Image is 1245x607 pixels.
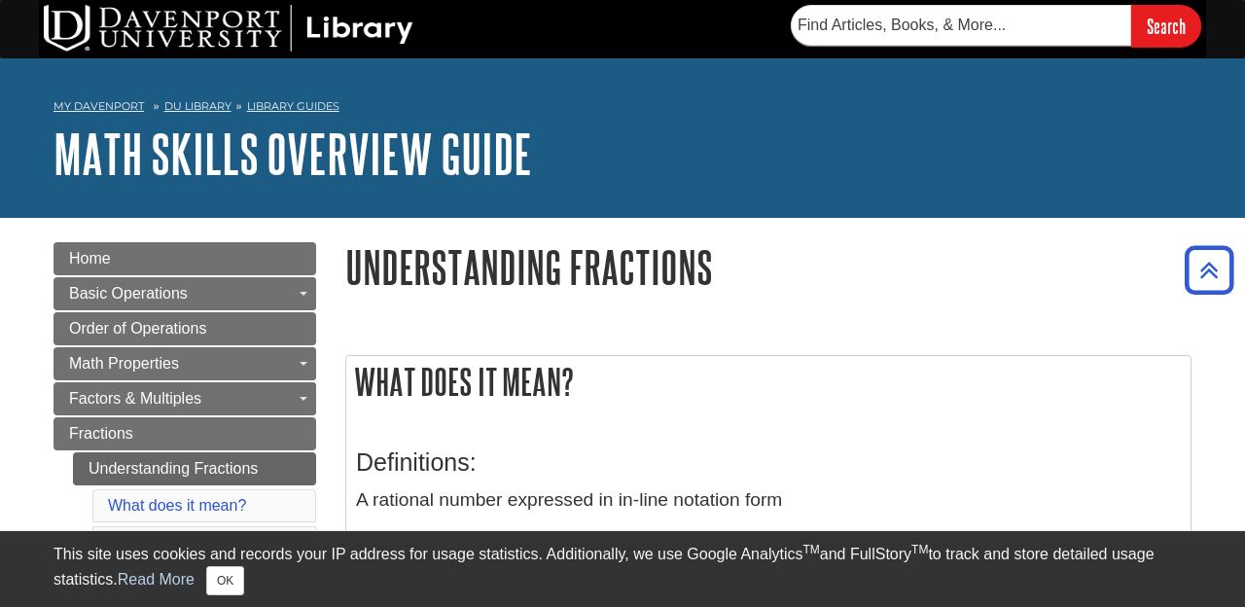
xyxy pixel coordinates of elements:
[69,390,201,407] span: Factors & Multiples
[53,277,316,310] a: Basic Operations
[53,93,1192,125] nav: breadcrumb
[69,285,188,302] span: Basic Operations
[356,448,1181,477] h3: Definitions:
[911,543,928,556] sup: TM
[69,250,111,267] span: Home
[53,543,1192,595] div: This site uses cookies and records your IP address for usage statistics. Additionally, we use Goo...
[73,452,316,485] a: Understanding Fractions
[53,242,316,275] a: Home
[53,347,316,380] a: Math Properties
[802,543,819,556] sup: TM
[69,320,206,337] span: Order of Operations
[1178,257,1240,283] a: Back to Top
[53,98,144,115] a: My Davenport
[164,99,231,113] a: DU Library
[53,382,316,415] a: Factors & Multiples
[1131,5,1201,47] input: Search
[247,99,339,113] a: Library Guides
[345,242,1192,292] h1: Understanding Fractions
[53,124,532,184] a: Math Skills Overview Guide
[346,356,1191,408] h2: What does it mean?
[69,355,179,372] span: Math Properties
[791,5,1131,46] input: Find Articles, Books, & More...
[53,312,316,345] a: Order of Operations
[108,497,246,514] a: What does it mean?
[206,566,244,595] button: Close
[44,5,413,52] img: DU Library
[53,417,316,450] a: Fractions
[118,571,195,588] a: Read More
[791,5,1201,47] form: Searches DU Library's articles, books, and more
[69,425,133,442] span: Fractions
